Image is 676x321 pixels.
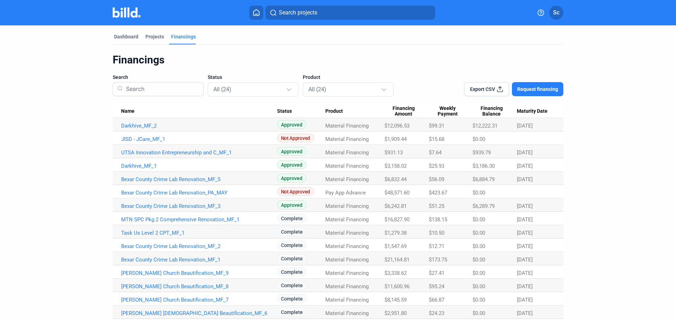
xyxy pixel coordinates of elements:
span: [DATE] [517,123,533,129]
span: Sc [553,8,559,17]
span: [DATE] [517,216,533,223]
span: Status [277,108,292,115]
a: JISD - JCare_MF_1 [121,136,277,142]
span: Weekly Payment [429,105,466,117]
span: $10.50 [429,230,444,236]
span: Product [325,108,343,115]
span: $0.00 [472,216,485,223]
span: Material Financing [325,270,369,276]
span: Complete [277,227,307,236]
span: [DATE] [517,176,533,183]
span: $2,951.80 [384,310,407,316]
div: Weekly Payment [429,105,472,117]
span: Financing Balance [472,105,511,117]
span: Not Approved [277,187,314,196]
span: [DATE] [517,297,533,303]
a: Bexar County Crime Lab Renovation_PA_MAY [121,190,277,196]
span: $15.68 [429,136,444,142]
a: [PERSON_NAME] Church Beautification_MF_8 [121,283,277,290]
a: Darkhive_MF_1 [121,163,277,169]
span: [DATE] [517,257,533,263]
span: [DATE] [517,270,533,276]
span: $0.00 [472,310,485,316]
span: $3,338.62 [384,270,407,276]
img: Billd Company Logo [113,7,140,18]
div: Name [121,108,277,115]
span: $7.64 [429,149,442,156]
span: $0.00 [472,297,485,303]
span: $8,145.59 [384,297,407,303]
span: Pay App Advance [325,190,366,196]
span: [DATE] [517,243,533,249]
span: Material Financing [325,257,369,263]
a: [PERSON_NAME] [DEMOGRAPHIC_DATA] Beautification_MF_6 [121,310,277,316]
div: Maturity Date [517,108,555,115]
span: $27.41 [429,270,444,276]
span: Material Financing [325,230,369,236]
span: Material Financing [325,243,369,249]
span: $6,832.44 [384,176,407,183]
span: $99.31 [429,123,444,129]
span: [DATE] [517,310,533,316]
span: Financing Amount [384,105,423,117]
span: $0.00 [472,243,485,249]
span: [DATE] [517,203,533,209]
span: $48,571.60 [384,190,409,196]
span: $939.79 [472,149,491,156]
span: $25.93 [429,163,444,169]
span: Complete [277,254,307,263]
span: Material Financing [325,203,369,209]
span: Material Financing [325,176,369,183]
span: $0.00 [472,283,485,290]
div: Dashboard [114,33,138,40]
a: [PERSON_NAME] Church Beautification_MF_9 [121,270,277,276]
div: Projects [145,33,164,40]
a: Bexar County Crime Lab Renovation_MF_3 [121,203,277,209]
span: $95.24 [429,283,444,290]
span: Approved [277,174,306,183]
span: $0.00 [472,270,485,276]
span: Name [121,108,134,115]
span: $1,547.69 [384,243,407,249]
span: $0.00 [472,230,485,236]
span: $51.25 [429,203,444,209]
span: $0.00 [472,257,485,263]
a: Task Us Level 2 CPT_MF_1 [121,230,277,236]
span: $0.00 [472,136,485,142]
span: Not Approved [277,134,314,142]
span: Complete [277,308,307,316]
span: Export CSV [470,86,495,93]
span: Material Financing [325,216,369,223]
span: $0.00 [472,190,485,196]
span: $21,164.81 [384,257,409,263]
a: Bexar County Crime Lab Renovation_MF_2 [121,243,277,249]
span: $12.71 [429,243,444,249]
button: Search projects [265,6,435,20]
div: Financing Amount [384,105,429,117]
span: Material Financing [325,283,369,290]
input: Search [123,80,199,98]
a: Darkhive_MF_2 [121,123,277,129]
span: Search [113,74,128,81]
a: MTN SPC Pkg 2 Comprehensive Renovation_MF_1 [121,216,277,223]
span: Complete [277,214,307,223]
span: Material Financing [325,149,369,156]
span: Approved [277,120,306,129]
span: $12,096.53 [384,123,409,129]
span: Product [303,74,320,81]
span: $6,242.81 [384,203,407,209]
mat-select-trigger: All (24) [213,86,231,93]
mat-select-trigger: All (24) [308,86,326,93]
span: [DATE] [517,163,533,169]
span: $66.87 [429,297,444,303]
span: Complete [277,281,307,290]
span: Complete [277,267,307,276]
span: $12,222.31 [472,123,497,129]
div: Financings [171,33,196,40]
span: $173.75 [429,257,447,263]
span: $138.15 [429,216,447,223]
a: UTSA Innovation Entrepreneurship and C_MF_1 [121,149,277,156]
span: Complete [277,241,307,249]
button: Sc [549,6,563,20]
span: [DATE] [517,283,533,290]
